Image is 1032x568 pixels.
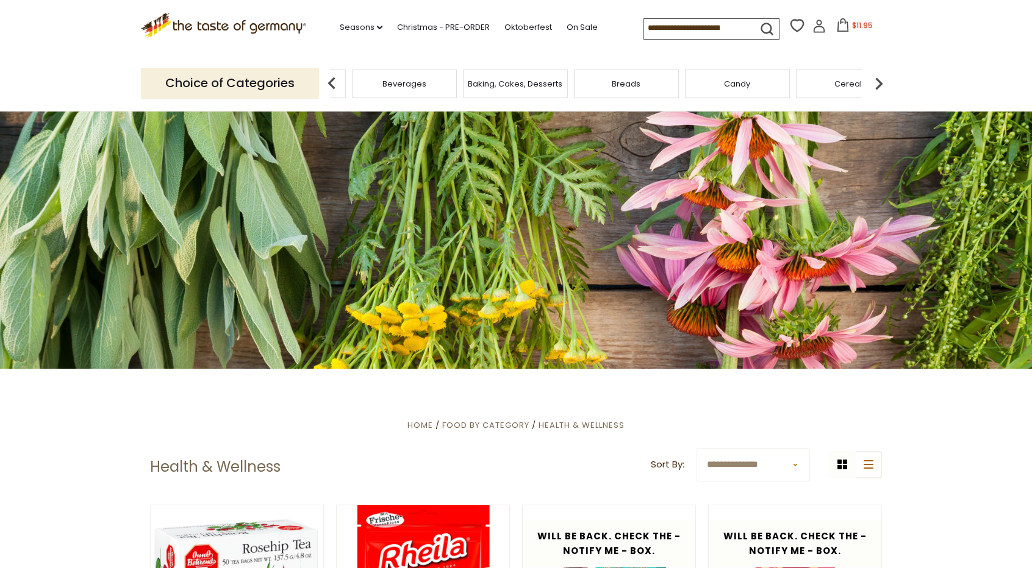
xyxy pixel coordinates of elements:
img: previous arrow [320,71,344,96]
a: Breads [612,79,640,88]
a: Seasons [340,21,382,34]
a: Baking, Cakes, Desserts [468,79,562,88]
h1: Health & Wellness [150,458,281,476]
a: Food By Category [442,419,529,431]
a: Home [407,419,433,431]
button: $11.95 [828,18,880,37]
a: On Sale [567,21,598,34]
span: $11.95 [852,20,873,30]
label: Sort By: [651,457,684,472]
a: Candy [724,79,750,88]
p: Choice of Categories [141,68,319,98]
img: next arrow [867,71,891,96]
a: Oktoberfest [504,21,552,34]
a: Christmas - PRE-ORDER [397,21,490,34]
a: Health & Wellness [539,419,625,431]
a: Cereal [834,79,862,88]
a: Beverages [382,79,426,88]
